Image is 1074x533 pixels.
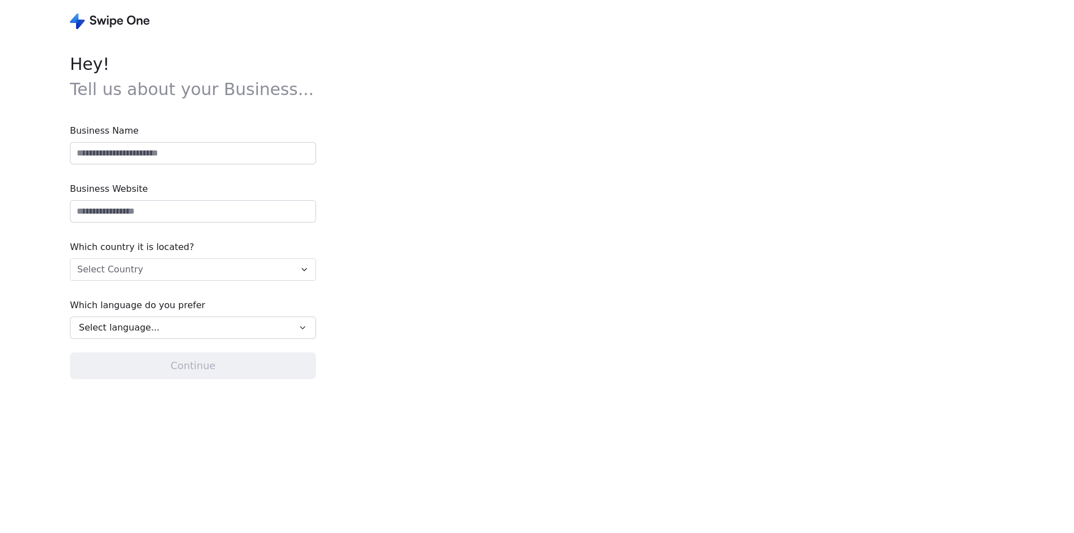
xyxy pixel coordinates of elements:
[77,263,143,276] span: Select Country
[70,299,316,312] span: Which language do you prefer
[70,51,316,102] span: Hey !
[79,321,159,334] span: Select language...
[70,79,314,99] span: Tell us about your Business...
[70,240,316,254] span: Which country it is located?
[70,182,316,196] span: Business Website
[70,124,316,138] span: Business Name
[70,352,316,379] button: Continue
